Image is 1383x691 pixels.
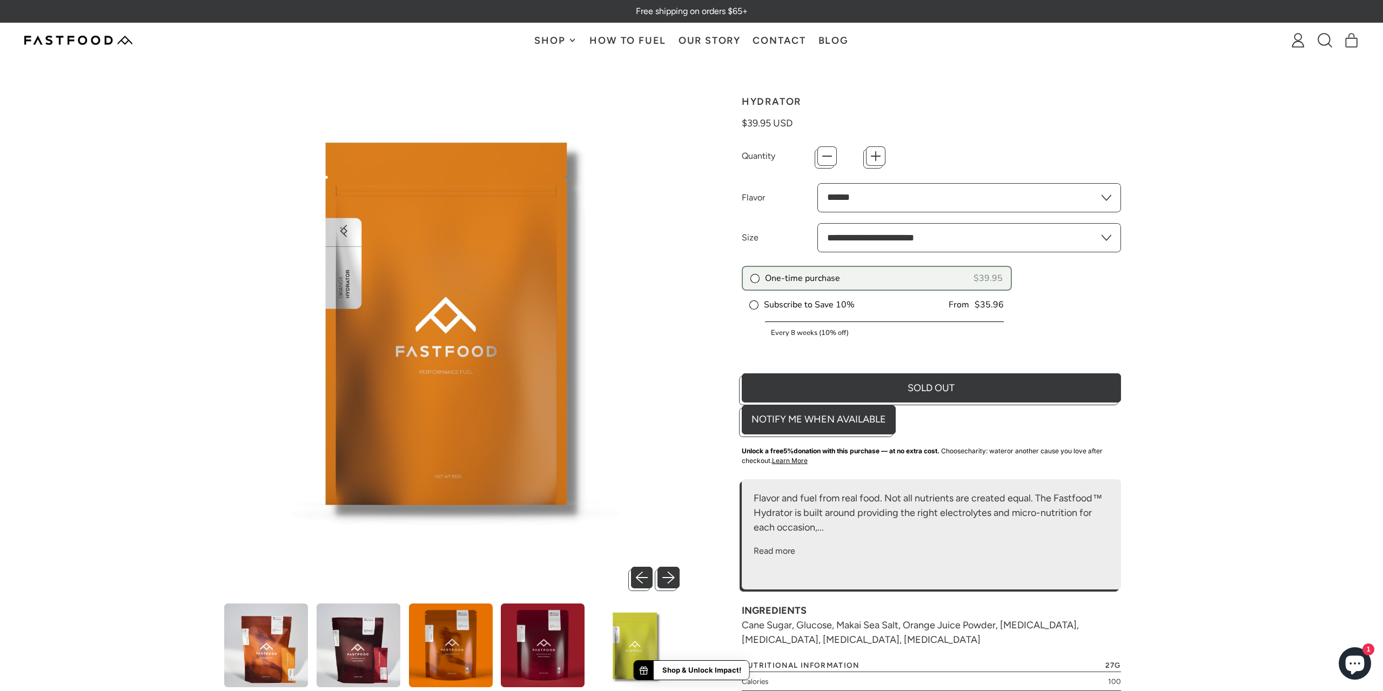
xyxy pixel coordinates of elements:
[975,299,1004,311] div: $35.96
[1108,676,1121,687] span: 100
[673,23,747,57] a: Our Story
[754,545,795,558] button: Read more
[742,373,1121,402] button: Sold Out
[224,97,680,557] div: Hydrator - Fastfood- Orange flavor
[501,603,585,687] img: Hydrator - Fastfood
[534,36,568,45] span: Shop
[742,676,768,687] span: Calories
[317,603,400,687] img: Hydrator - Fastfood
[974,272,1003,284] div: $39.95
[750,299,855,311] label: Subscribe to Save 10%
[742,605,807,616] strong: INGREDIENTS
[742,191,817,204] label: Flavor
[224,603,308,687] img: Hydrator - Fastfood
[742,662,860,669] span: Nutritional information
[742,405,896,434] a: Notify Me When Available
[593,603,677,687] img: Hydrator - Fastfood
[1105,662,1121,669] span: 27g
[224,97,680,552] img: Hydrator - Fastfood- Orange flavor
[949,299,969,311] div: From
[866,146,885,166] button: +
[1335,647,1374,682] inbox-online-store-chat: Shopify online store chat
[742,97,1121,106] h1: Hydrator
[751,274,757,280] input: One-time purchase
[24,36,132,45] img: Fastfood
[742,117,793,129] span: $39.95 USD
[750,301,756,307] input: Subscribe to Save 10%
[583,23,672,57] a: How To Fuel
[742,603,1121,647] div: Cane Sugar, Glucose, Makai Sea Salt, Orange Juice Powder, [MEDICAL_DATA], [MEDICAL_DATA], [MEDICA...
[742,150,817,163] label: Quantity
[812,23,855,57] a: Blog
[751,272,840,284] label: One-time purchase
[754,491,1109,535] div: Flavor and fuel from real food. Not all nutrients are created equal. The Fastfood™ Hydrator is bu...
[742,231,817,244] label: Size
[817,146,837,166] button: −
[409,603,493,687] img: Hydrator - Fastfood
[747,23,812,57] a: Contact
[528,23,583,57] button: Shop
